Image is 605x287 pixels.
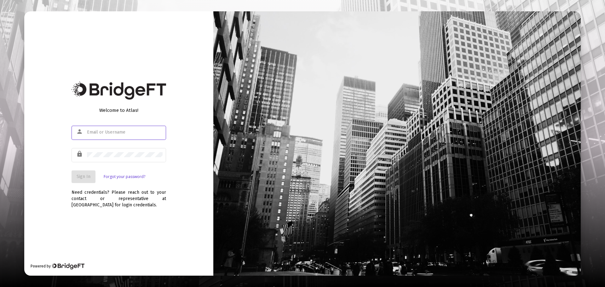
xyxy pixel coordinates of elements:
span: Sign In [77,174,90,179]
input: Email or Username [87,130,163,135]
mat-icon: lock [76,150,84,158]
button: Sign In [72,170,95,183]
img: Bridge Financial Technology Logo [51,263,84,269]
div: Welcome to Atlas! [72,107,166,113]
a: Forgot your password? [104,174,145,180]
img: Bridge Financial Technology Logo [72,82,166,100]
mat-icon: person [76,128,84,135]
div: Need credentials? Please reach out to your contact or representative at [GEOGRAPHIC_DATA] for log... [72,183,166,208]
div: Powered by [31,263,84,269]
